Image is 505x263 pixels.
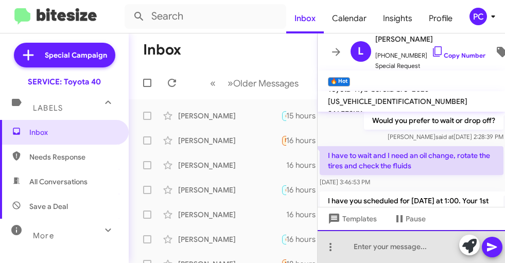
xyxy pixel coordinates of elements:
div: I have to wait and I need an oil change, rotate the tires and check the fluids [281,110,286,121]
span: said at [435,133,453,141]
span: Inbox [29,127,117,137]
span: All Conversations [29,177,88,187]
div: PC [469,8,487,25]
h1: Inbox [143,42,181,58]
a: Insights [375,4,421,33]
span: » [228,77,233,90]
div: I do see that. Please disregard the system generated texts. [281,233,286,245]
span: Templates [326,209,377,228]
span: [PERSON_NAME] [DATE] 2:28:39 PM [387,133,503,141]
a: Inbox [286,4,324,33]
div: 16 hours ago [286,209,340,220]
div: [PERSON_NAME] [178,160,281,170]
button: Next [221,73,305,94]
span: SALEFSKY [328,109,362,118]
span: Older Messages [233,78,299,89]
a: Profile [421,4,461,33]
p: Would you prefer to wait or drop off? [363,111,503,130]
span: Special Campaign [45,50,107,60]
div: [PERSON_NAME] [178,209,281,220]
span: [PERSON_NAME] [375,33,485,45]
span: Needs Response [285,137,328,144]
nav: Page navigation example [204,73,305,94]
div: [PERSON_NAME] [178,111,281,121]
a: Special Campaign [14,43,115,67]
span: Needs Response [29,152,117,162]
span: Labels [33,103,63,113]
div: [PERSON_NAME] [178,135,281,146]
button: Previous [204,73,222,94]
p: I have to wait and I need an oil change, rotate the tires and check the fluids [320,146,503,175]
div: 15 hours ago [286,111,340,121]
div: Yes, thanks [281,134,286,146]
div: [PERSON_NAME] [178,234,281,244]
span: [PHONE_NUMBER] [375,45,485,61]
span: Save a Deal [29,201,68,212]
span: Special Request [375,61,485,71]
span: [DATE] 3:46:53 PM [320,178,370,186]
span: Pause [406,209,426,228]
div: $89.95 [281,160,286,170]
span: [US_VEHICLE_IDENTIFICATION_NUMBER] [328,97,467,106]
p: I have you scheduled for [DATE] at 1:00. Your 1st free ToyotaCare does not include an oil change.... [320,191,503,241]
div: 👍 [281,184,286,196]
span: « [210,77,216,90]
span: L [358,43,363,60]
div: 16 hours ago [286,234,340,244]
div: 16 hours ago [286,160,340,170]
span: 🔥 Hot [285,112,302,119]
div: [PERSON_NAME] [178,185,281,195]
input: Search [125,4,286,29]
span: 🔥 Hot [285,236,302,242]
div: Thank you! Have a great day [281,209,286,220]
button: PC [461,8,494,25]
a: Copy Number [431,51,485,59]
span: 🔥 Hot [285,186,302,193]
a: Calendar [324,4,375,33]
div: SERVICE: Toyota 40 [28,77,101,87]
div: 16 hours ago [286,135,340,146]
small: 🔥 Hot [328,77,350,86]
div: 16 hours ago [286,185,340,195]
button: Templates [318,209,385,228]
button: Pause [385,209,434,228]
